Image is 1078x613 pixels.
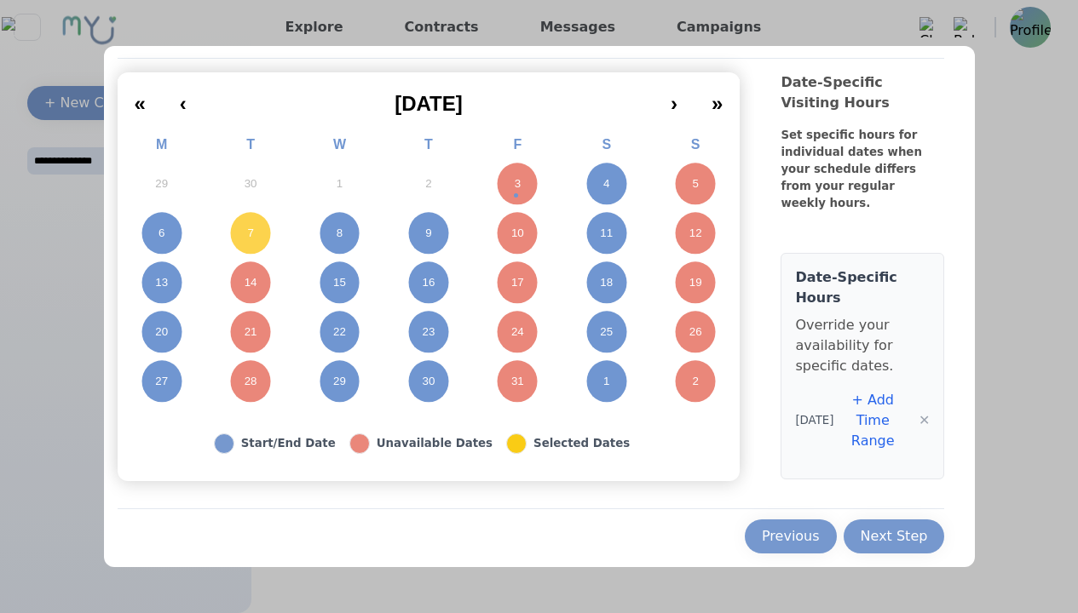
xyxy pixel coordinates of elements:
[206,357,295,406] button: October 28, 2025
[118,258,206,307] button: October 13, 2025
[745,519,837,553] button: Previous
[762,526,820,547] div: Previous
[651,159,740,209] button: October 5, 2025
[337,176,343,192] abbr: October 1, 2025
[425,176,431,192] abbr: October 2, 2025
[333,324,346,340] abbr: October 22, 2025
[511,275,524,290] abbr: October 17, 2025
[204,79,654,117] button: [DATE]
[295,209,383,258] button: October 8, 2025
[118,307,206,357] button: October 20, 2025
[425,226,431,241] abbr: October 9, 2025
[118,159,206,209] button: September 29, 2025
[919,410,930,431] button: ✕
[206,159,295,209] button: September 30, 2025
[689,226,702,241] abbr: October 12, 2025
[861,526,928,547] div: Next Step
[562,258,651,307] button: October 18, 2025
[562,159,651,209] button: October 4, 2025
[473,307,562,357] button: October 24, 2025
[333,275,346,290] abbr: October 15, 2025
[159,226,164,241] abbr: October 6, 2025
[384,357,473,406] button: October 30, 2025
[513,137,522,152] abbr: Friday
[562,307,651,357] button: October 25, 2025
[118,209,206,258] button: October 6, 2025
[163,79,204,117] button: ‹
[795,267,930,308] h4: Date-Specific Hours
[651,209,740,258] button: October 12, 2025
[603,176,609,192] abbr: October 4, 2025
[600,324,613,340] abbr: October 25, 2025
[377,435,493,452] div: Unavailable Dates
[245,275,257,290] abbr: October 14, 2025
[781,72,944,127] div: Date-Specific Visiting Hours
[423,324,435,340] abbr: October 23, 2025
[295,258,383,307] button: October 15, 2025
[241,435,336,452] div: Start/End Date
[384,258,473,307] button: October 16, 2025
[384,209,473,258] button: October 9, 2025
[206,307,295,357] button: October 21, 2025
[600,275,613,290] abbr: October 18, 2025
[247,226,253,241] abbr: October 7, 2025
[423,374,435,389] abbr: October 30, 2025
[295,159,383,209] button: October 1, 2025
[651,357,740,406] button: November 2, 2025
[295,357,383,406] button: October 29, 2025
[245,324,257,340] abbr: October 21, 2025
[473,258,562,307] button: October 17, 2025
[602,137,611,152] abbr: Saturday
[781,127,928,232] div: Set specific hours for individual dates when your schedule differs from your regular weekly hours.
[562,357,651,406] button: November 1, 2025
[562,209,651,258] button: October 11, 2025
[600,226,613,241] abbr: October 11, 2025
[155,275,168,290] abbr: October 13, 2025
[689,324,702,340] abbr: October 26, 2025
[384,159,473,209] button: October 2, 2025
[511,374,524,389] abbr: October 31, 2025
[245,374,257,389] abbr: October 28, 2025
[118,357,206,406] button: October 27, 2025
[511,226,524,241] abbr: October 10, 2025
[156,137,167,152] abbr: Monday
[654,79,695,117] button: ›
[424,137,433,152] abbr: Thursday
[337,226,343,241] abbr: October 8, 2025
[245,176,257,192] abbr: September 30, 2025
[795,315,930,376] p: Override your availability for specific dates.
[384,307,473,357] button: October 23, 2025
[515,176,521,192] abbr: October 3, 2025
[423,275,435,290] abbr: October 16, 2025
[295,307,383,357] button: October 22, 2025
[155,324,168,340] abbr: October 20, 2025
[206,258,295,307] button: October 14, 2025
[651,307,740,357] button: October 26, 2025
[395,92,463,115] span: [DATE]
[155,176,168,192] abbr: September 29, 2025
[511,324,524,340] abbr: October 24, 2025
[118,79,163,117] button: «
[333,137,346,152] abbr: Wednesday
[473,357,562,406] button: October 31, 2025
[533,435,630,452] div: Selected Dates
[155,374,168,389] abbr: October 27, 2025
[833,390,912,451] button: + Add Time Range
[246,137,255,152] abbr: Tuesday
[206,209,295,258] button: October 7, 2025
[473,209,562,258] button: October 10, 2025
[692,176,698,192] abbr: October 5, 2025
[695,79,740,117] button: »
[333,374,346,389] abbr: October 29, 2025
[689,275,702,290] abbr: October 19, 2025
[844,519,945,553] button: Next Step
[603,374,609,389] abbr: November 1, 2025
[795,412,833,429] span: [DATE]
[651,258,740,307] button: October 19, 2025
[691,137,700,152] abbr: Sunday
[692,374,698,389] abbr: November 2, 2025
[473,159,562,209] button: October 3, 2025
